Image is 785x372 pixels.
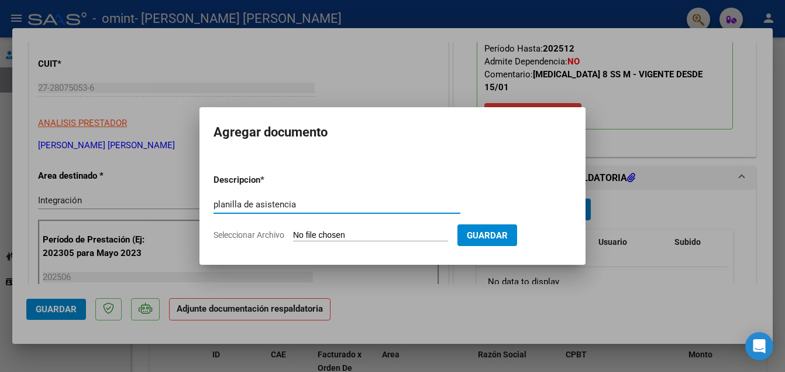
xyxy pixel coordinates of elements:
span: Guardar [467,230,508,241]
span: Seleccionar Archivo [214,230,284,240]
button: Guardar [457,224,517,246]
h2: Agregar documento [214,121,571,144]
div: Open Intercom Messenger [745,332,773,360]
p: Descripcion [214,173,321,187]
